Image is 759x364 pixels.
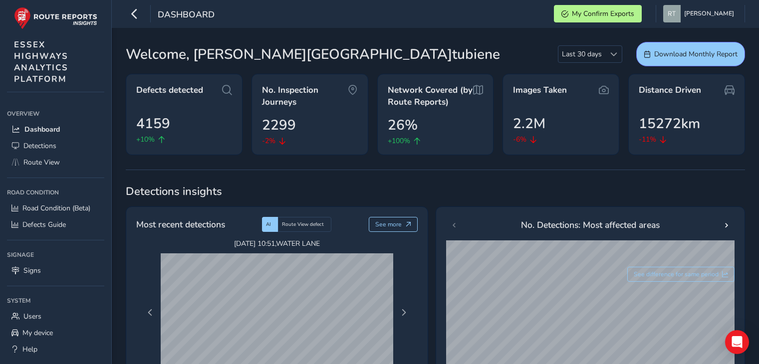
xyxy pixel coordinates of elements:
span: Images Taken [513,84,567,96]
button: See more [369,217,418,232]
button: Next Page [397,306,411,320]
span: My Confirm Exports [572,9,634,18]
button: Download Monthly Report [636,42,745,66]
span: No. Inspection Journeys [262,84,348,108]
span: -11% [639,134,656,145]
span: 26% [388,115,418,136]
div: Route View defect [278,217,331,232]
span: Detections insights [126,184,745,199]
div: Road Condition [7,185,104,200]
span: Defects detected [136,84,203,96]
button: My Confirm Exports [554,5,642,22]
span: [PERSON_NAME] [684,5,734,22]
button: [PERSON_NAME] [663,5,738,22]
img: rr logo [14,7,97,29]
span: Detections [23,141,56,151]
a: Detections [7,138,104,154]
span: Route View [23,158,60,167]
div: Signage [7,247,104,262]
span: Dashboard [158,8,215,22]
span: My device [22,328,53,338]
button: Previous Page [143,306,157,320]
span: Signs [23,266,41,275]
span: +10% [136,134,155,145]
span: Defects Guide [22,220,66,229]
button: See difference for same period [627,267,735,282]
span: +100% [388,136,410,146]
span: See difference for same period [634,270,719,278]
span: -2% [262,136,275,146]
span: 4159 [136,113,170,134]
div: Open Intercom Messenger [725,330,749,354]
span: Welcome, [PERSON_NAME][GEOGRAPHIC_DATA]tubiene [126,44,500,65]
span: No. Detections: Most affected areas [521,218,660,231]
div: System [7,293,104,308]
span: Network Covered (by Route Reports) [388,84,474,108]
span: Most recent detections [136,218,225,231]
span: Distance Driven [639,84,701,96]
a: Users [7,308,104,325]
span: Last 30 days [558,46,605,62]
span: Download Monthly Report [654,49,738,59]
a: Defects Guide [7,216,104,233]
span: [DATE] 10:51 , WATER LANE [161,239,393,248]
span: ESSEX HIGHWAYS ANALYTICS PLATFORM [14,39,68,85]
a: My device [7,325,104,341]
span: Dashboard [24,125,60,134]
span: AI [266,221,271,228]
img: diamond-layout [663,5,681,22]
div: Overview [7,106,104,121]
span: 2299 [262,115,296,136]
a: Route View [7,154,104,171]
a: Signs [7,262,104,279]
span: 2.2M [513,113,545,134]
span: Users [23,312,41,321]
a: Help [7,341,104,358]
div: AI [262,217,278,232]
span: See more [375,220,402,228]
span: 15272km [639,113,700,134]
a: Dashboard [7,121,104,138]
span: Route View defect [282,221,324,228]
a: Road Condition (Beta) [7,200,104,216]
span: Road Condition (Beta) [22,203,90,213]
span: -6% [513,134,526,145]
span: Help [22,345,37,354]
